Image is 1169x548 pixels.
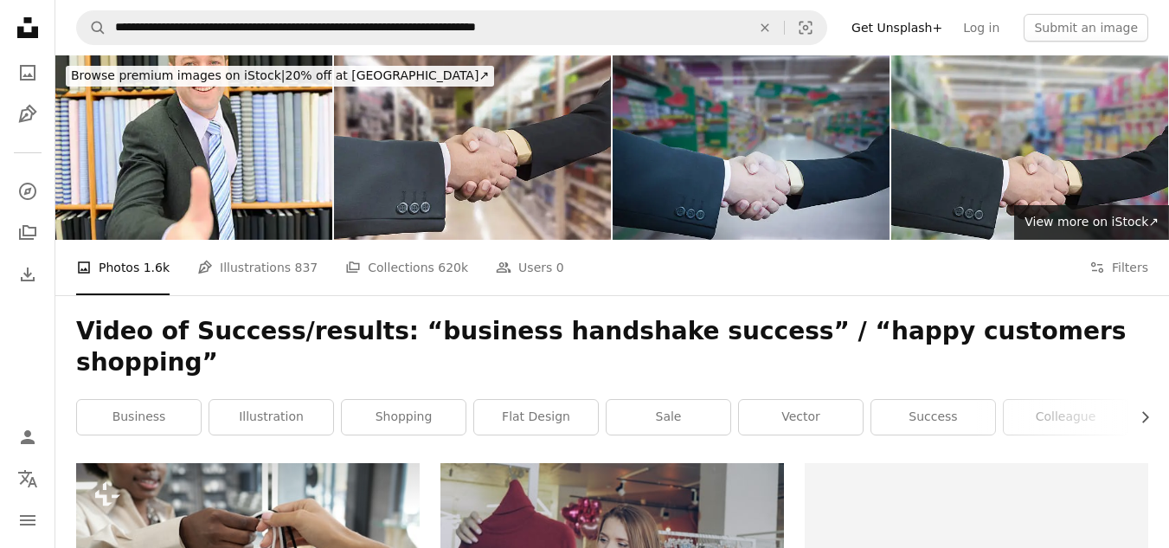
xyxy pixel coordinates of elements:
a: View more on iStock↗ [1014,205,1169,240]
a: Illustrations 837 [197,240,318,295]
h1: Video of Success/results: “business handshake success” / “happy customers shopping” [76,316,1148,378]
a: Users 0 [496,240,564,295]
form: Find visuals sitewide [76,10,827,45]
a: vector [739,400,863,435]
a: Photos [10,55,45,90]
a: Log in [953,14,1010,42]
button: Menu [10,503,45,538]
img: Business handshake with blur background of shopping mall [334,55,611,240]
button: Visual search [785,11,826,44]
button: Submit an image [1024,14,1148,42]
a: Explore [10,174,45,209]
a: Log in / Sign up [10,420,45,455]
img: Business handshake with blur background of shopping mall market [891,55,1168,240]
button: Language [10,461,45,496]
a: Browse premium images on iStock|20% off at [GEOGRAPHIC_DATA]↗ [55,55,504,97]
a: success [871,400,995,435]
span: 837 [295,258,318,277]
img: Business handshake with blur background of shopping mall [613,55,890,240]
button: Filters [1089,240,1148,295]
span: Browse premium images on iStock | [71,68,285,82]
a: Collections 620k [345,240,468,295]
button: Search Unsplash [77,11,106,44]
a: Download History [10,257,45,292]
button: Clear [746,11,784,44]
a: colleague [1004,400,1127,435]
a: Illustrations [10,97,45,132]
img: Man Offering Handshake [55,55,332,240]
span: View more on iStock ↗ [1024,215,1159,229]
a: Get Unsplash+ [841,14,953,42]
a: illustration [209,400,333,435]
a: Home — Unsplash [10,10,45,48]
span: 20% off at [GEOGRAPHIC_DATA] ↗ [71,68,489,82]
span: 0 [556,258,564,277]
span: 620k [438,258,468,277]
a: shopping [342,400,466,435]
button: scroll list to the right [1129,400,1148,435]
a: flat design [474,400,598,435]
a: Collections [10,216,45,250]
a: sale [607,400,730,435]
a: business [77,400,201,435]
